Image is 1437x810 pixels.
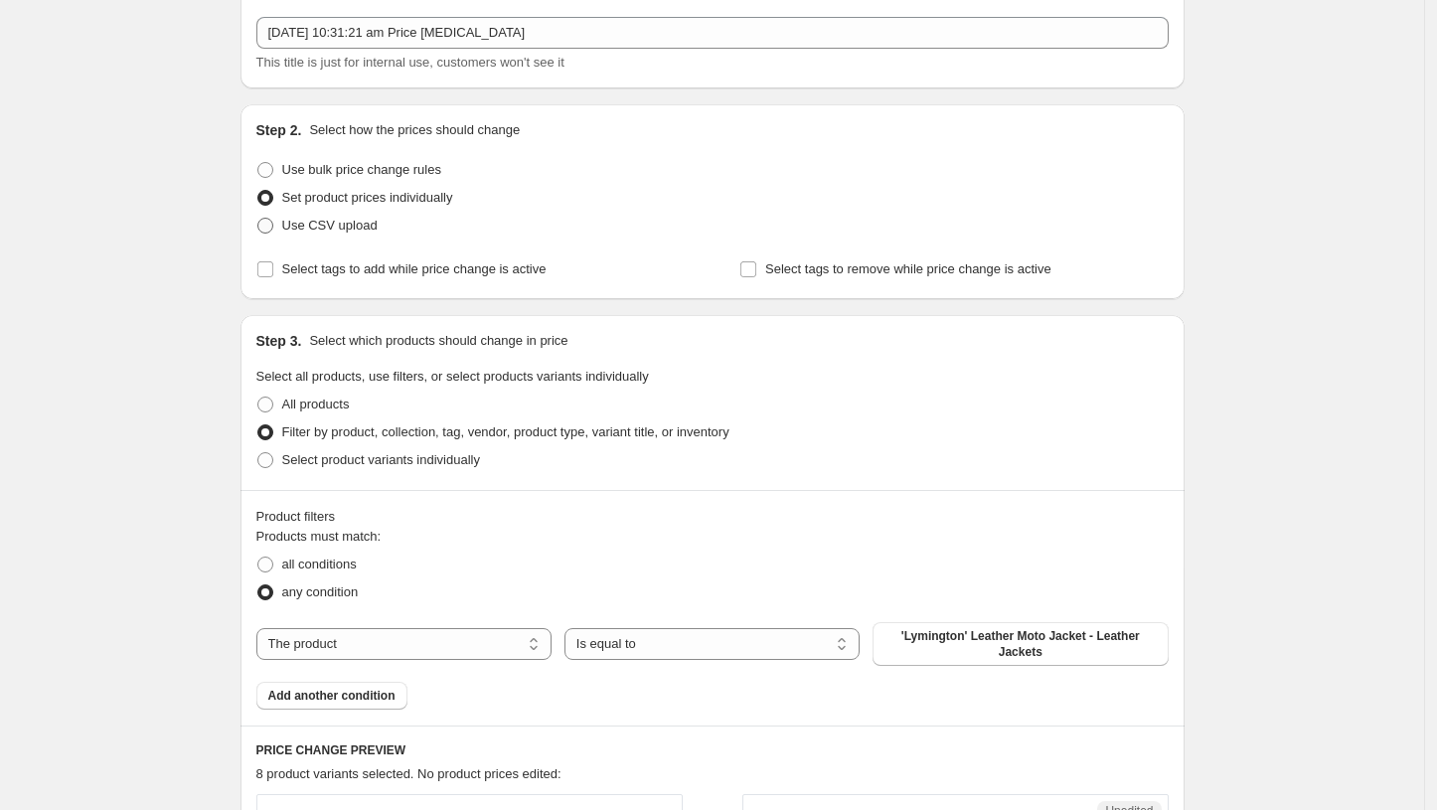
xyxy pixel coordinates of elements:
[282,584,359,599] span: any condition
[884,628,1156,660] span: 'Lymington' Leather Moto Jacket - Leather Jackets
[282,218,378,233] span: Use CSV upload
[873,622,1168,666] button: 'Lymington' Leather Moto Jacket - Leather Jackets
[256,17,1169,49] input: 30% off holiday sale
[309,120,520,140] p: Select how the prices should change
[256,766,561,781] span: 8 product variants selected. No product prices edited:
[256,331,302,351] h2: Step 3.
[256,369,649,384] span: Select all products, use filters, or select products variants individually
[256,529,382,544] span: Products must match:
[282,162,441,177] span: Use bulk price change rules
[282,397,350,411] span: All products
[256,742,1169,758] h6: PRICE CHANGE PREVIEW
[282,190,453,205] span: Set product prices individually
[309,331,567,351] p: Select which products should change in price
[282,261,547,276] span: Select tags to add while price change is active
[256,120,302,140] h2: Step 2.
[268,688,396,704] span: Add another condition
[765,261,1051,276] span: Select tags to remove while price change is active
[282,452,480,467] span: Select product variants individually
[282,557,357,571] span: all conditions
[282,424,729,439] span: Filter by product, collection, tag, vendor, product type, variant title, or inventory
[256,507,1169,527] div: Product filters
[256,55,564,70] span: This title is just for internal use, customers won't see it
[256,682,407,710] button: Add another condition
